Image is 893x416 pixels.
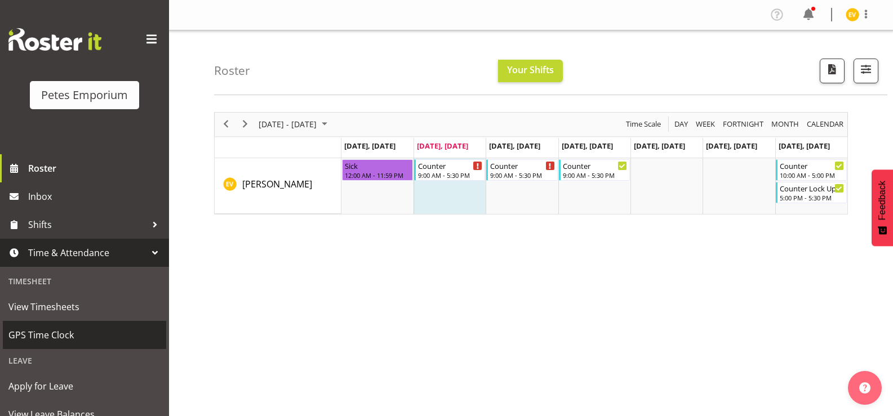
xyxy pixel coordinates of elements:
button: Feedback - Show survey [872,169,893,246]
div: Timesheet [3,270,166,293]
button: Next [238,117,253,131]
button: Time Scale [624,117,663,131]
span: Roster [28,160,163,177]
span: Shifts [28,216,146,233]
div: previous period [216,113,236,136]
div: Eva Vailini"s event - Counter Begin From Wednesday, October 1, 2025 at 9:00:00 AM GMT+13:00 Ends ... [486,159,557,181]
img: Rosterit website logo [8,28,101,51]
img: help-xxl-2.png [859,382,870,393]
div: 10:00 AM - 5:00 PM [780,171,844,180]
span: [DATE] - [DATE] [257,117,318,131]
button: Download a PDF of the roster according to the set date range. [820,59,845,83]
button: Timeline Month [770,117,801,131]
span: [DATE], [DATE] [417,141,468,151]
button: Timeline Day [673,117,690,131]
span: Your Shifts [507,64,554,76]
div: Counter Lock Up [780,182,844,194]
div: Eva Vailini"s event - Counter Lock Up Begin From Sunday, October 5, 2025 at 5:00:00 PM GMT+13:00 ... [776,182,847,203]
a: GPS Time Clock [3,321,166,349]
span: [DATE], [DATE] [634,141,685,151]
span: [DATE], [DATE] [562,141,613,151]
button: Your Shifts [498,60,563,82]
span: Day [673,117,689,131]
span: Month [770,117,800,131]
div: Counter [780,160,844,171]
div: Eva Vailini"s event - Counter Begin From Sunday, October 5, 2025 at 10:00:00 AM GMT+13:00 Ends At... [776,159,847,181]
span: Time & Attendance [28,244,146,261]
span: [DATE], [DATE] [344,141,396,151]
div: 9:00 AM - 5:30 PM [490,171,554,180]
div: Counter [563,160,627,171]
span: View Timesheets [8,298,161,315]
div: Eva Vailini"s event - Sick Begin From Monday, September 29, 2025 at 12:00:00 AM GMT+13:00 Ends At... [342,159,413,181]
div: Sep 29 - Oct 05, 2025 [255,113,334,136]
div: Counter [490,160,554,171]
span: [DATE], [DATE] [779,141,830,151]
div: Timeline Week of September 30, 2025 [214,112,848,214]
div: Leave [3,349,166,372]
span: Apply for Leave [8,378,161,395]
span: [DATE], [DATE] [706,141,757,151]
span: Inbox [28,188,163,205]
a: [PERSON_NAME] [242,177,312,191]
span: Week [695,117,716,131]
span: calendar [806,117,845,131]
div: 9:00 AM - 5:30 PM [563,171,627,180]
div: Petes Emporium [41,87,128,104]
span: Fortnight [722,117,765,131]
div: 12:00 AM - 11:59 PM [345,171,410,180]
button: Previous [219,117,234,131]
span: Feedback [877,181,887,220]
span: [PERSON_NAME] [242,178,312,190]
div: Sick [345,160,410,171]
div: Eva Vailini"s event - Counter Begin From Tuesday, September 30, 2025 at 9:00:00 AM GMT+13:00 Ends... [414,159,485,181]
button: Month [805,117,846,131]
td: Eva Vailini resource [215,158,341,214]
span: Time Scale [625,117,662,131]
div: 5:00 PM - 5:30 PM [780,193,844,202]
span: [DATE], [DATE] [489,141,540,151]
button: Fortnight [721,117,766,131]
h4: Roster [214,64,250,77]
div: next period [236,113,255,136]
button: Filter Shifts [854,59,878,83]
a: Apply for Leave [3,372,166,400]
div: Eva Vailini"s event - Counter Begin From Thursday, October 2, 2025 at 9:00:00 AM GMT+13:00 Ends A... [559,159,630,181]
button: Timeline Week [694,117,717,131]
div: Counter [418,160,482,171]
a: View Timesheets [3,293,166,321]
table: Timeline Week of September 30, 2025 [341,158,847,214]
img: eva-vailini10223.jpg [846,8,859,21]
button: September 2025 [257,117,332,131]
div: 9:00 AM - 5:30 PM [418,171,482,180]
span: GPS Time Clock [8,326,161,343]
